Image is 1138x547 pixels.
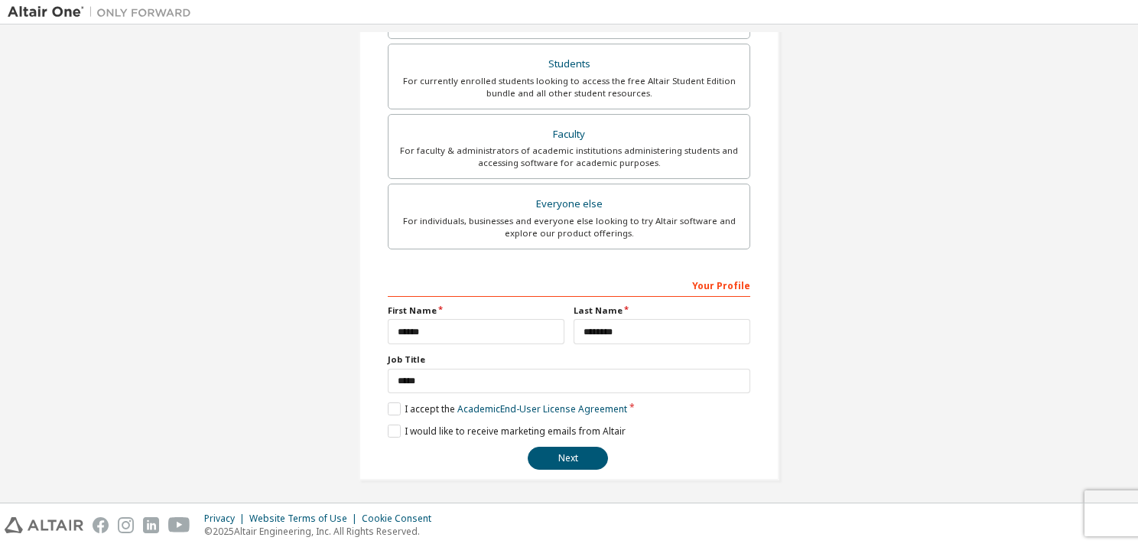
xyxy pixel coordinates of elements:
[118,517,134,533] img: instagram.svg
[249,513,362,525] div: Website Terms of Use
[388,402,627,415] label: I accept the
[398,145,740,169] div: For faculty & administrators of academic institutions administering students and accessing softwa...
[362,513,441,525] div: Cookie Consent
[168,517,190,533] img: youtube.svg
[388,353,750,366] label: Job Title
[388,304,564,317] label: First Name
[574,304,750,317] label: Last Name
[457,402,627,415] a: Academic End-User License Agreement
[398,194,740,215] div: Everyone else
[93,517,109,533] img: facebook.svg
[388,425,626,438] label: I would like to receive marketing emails from Altair
[398,215,740,239] div: For individuals, businesses and everyone else looking to try Altair software and explore our prod...
[398,75,740,99] div: For currently enrolled students looking to access the free Altair Student Edition bundle and all ...
[398,124,740,145] div: Faculty
[398,54,740,75] div: Students
[388,272,750,297] div: Your Profile
[8,5,199,20] img: Altair One
[143,517,159,533] img: linkedin.svg
[204,513,249,525] div: Privacy
[528,447,608,470] button: Next
[5,517,83,533] img: altair_logo.svg
[204,525,441,538] p: © 2025 Altair Engineering, Inc. All Rights Reserved.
